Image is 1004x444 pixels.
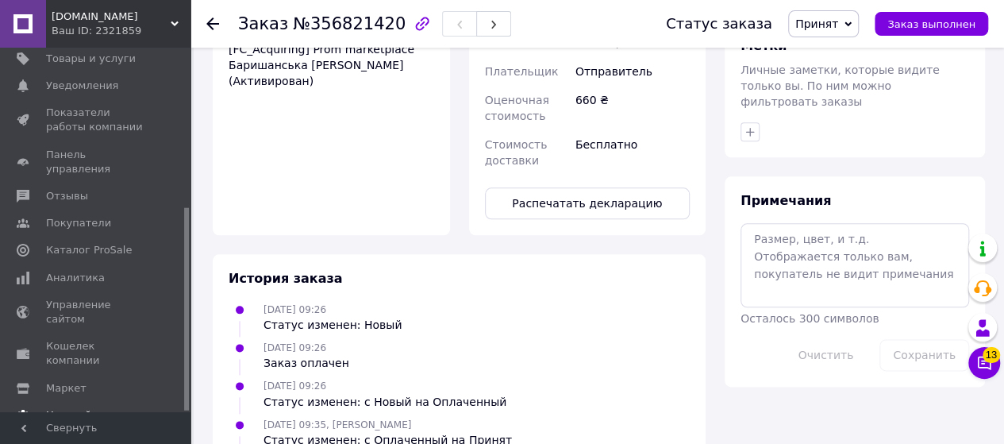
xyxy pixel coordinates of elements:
[485,94,549,122] span: Оценочная стоимость
[264,394,506,410] div: Статус изменен: с Новый на Оплаченный
[740,64,940,108] span: Личные заметки, которые видите только вы. По ним можно фильтровать заказы
[572,130,693,175] div: Бесплатно
[46,79,118,93] span: Уведомления
[887,18,975,30] span: Заказ выполнен
[46,339,147,368] span: Кошелек компании
[264,317,402,333] div: Статус изменен: Новый
[46,106,147,134] span: Показатели работы компании
[264,355,349,371] div: Заказ оплачен
[46,148,147,176] span: Панель управления
[485,138,548,167] span: Стоимость доставки
[229,41,434,89] div: [FC_Acquiring] Prom marketplace Баришанська [PERSON_NAME] (Активирован)
[572,57,693,86] div: Отправитель
[46,408,104,423] span: Настройки
[875,12,988,36] button: Заказ выполнен
[740,193,831,208] span: Примечания
[229,271,343,286] span: История заказа
[46,271,105,285] span: Аналитика
[46,381,87,396] span: Маркет
[264,304,326,315] span: [DATE] 09:26
[293,14,406,33] span: №356821420
[740,312,879,325] span: Осталось 300 символов
[485,187,690,219] button: Распечатать декларацию
[572,86,693,130] div: 660 ₴
[968,347,1000,379] button: Чат с покупателем13
[485,65,559,78] span: Плательщик
[52,10,171,24] span: KatyKids.shop
[46,189,88,203] span: Отзывы
[264,342,326,353] span: [DATE] 09:26
[46,216,111,230] span: Покупатели
[983,347,1000,363] span: 13
[46,243,132,257] span: Каталог ProSale
[206,16,219,32] div: Вернуться назад
[666,16,772,32] div: Статус заказа
[795,17,838,30] span: Принят
[264,380,326,392] span: [DATE] 09:26
[46,298,147,326] span: Управление сайтом
[229,6,434,89] div: Средства будут зачислены на расчетный счет
[52,24,190,38] div: Ваш ID: 2321859
[46,52,136,66] span: Товары и услуги
[238,14,288,33] span: Заказ
[264,419,411,430] span: [DATE] 09:35, [PERSON_NAME]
